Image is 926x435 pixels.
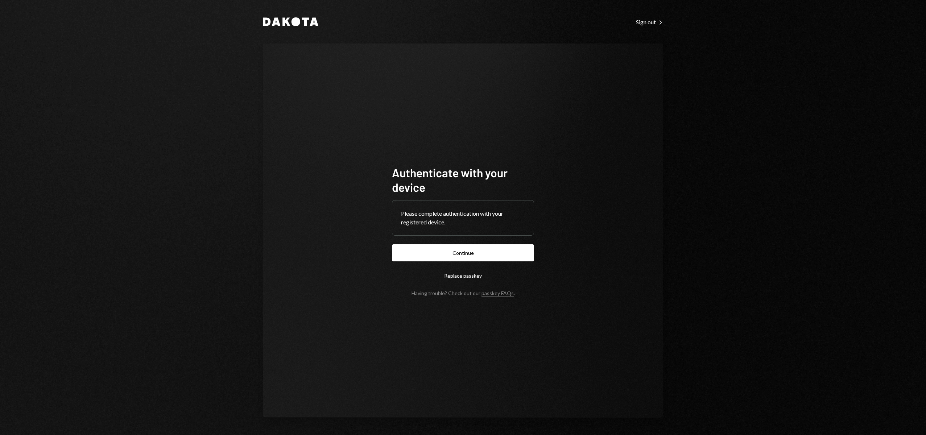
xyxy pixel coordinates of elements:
div: Please complete authentication with your registered device. [401,209,525,227]
div: Having trouble? Check out our . [412,290,515,296]
a: Sign out [636,18,663,26]
button: Replace passkey [392,267,534,284]
button: Continue [392,244,534,261]
a: passkey FAQs [481,290,514,297]
h1: Authenticate with your device [392,165,534,194]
